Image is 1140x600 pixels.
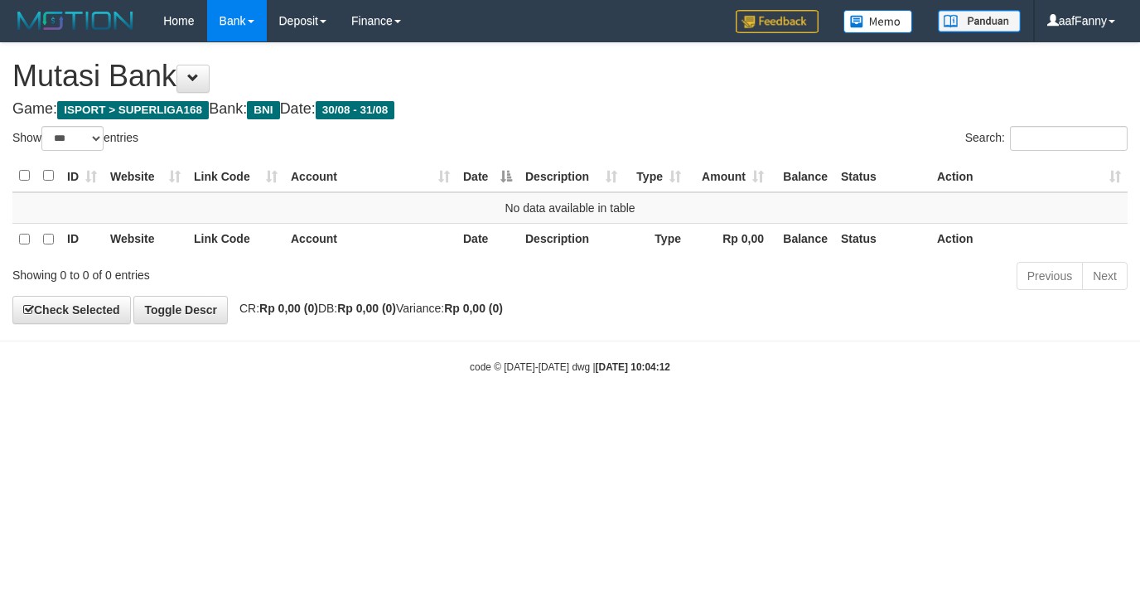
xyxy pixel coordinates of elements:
[770,223,834,255] th: Balance
[624,160,688,192] th: Type: activate to sort column ascending
[284,223,456,255] th: Account
[930,160,1128,192] th: Action: activate to sort column ascending
[444,302,503,315] strong: Rp 0,00 (0)
[187,160,284,192] th: Link Code: activate to sort column ascending
[456,223,519,255] th: Date
[770,160,834,192] th: Balance
[247,101,279,119] span: BNI
[843,10,913,33] img: Button%20Memo.svg
[456,160,519,192] th: Date: activate to sort column descending
[12,60,1128,93] h1: Mutasi Bank
[519,223,624,255] th: Description
[60,160,104,192] th: ID: activate to sort column ascending
[1082,262,1128,290] a: Next
[41,126,104,151] select: Showentries
[938,10,1021,32] img: panduan.png
[133,296,228,324] a: Toggle Descr
[834,160,930,192] th: Status
[519,160,624,192] th: Description: activate to sort column ascending
[624,223,688,255] th: Type
[12,101,1128,118] h4: Game: Bank: Date:
[231,302,503,315] span: CR: DB: Variance:
[12,8,138,33] img: MOTION_logo.png
[1017,262,1083,290] a: Previous
[104,223,187,255] th: Website
[60,223,104,255] th: ID
[688,160,770,192] th: Amount: activate to sort column ascending
[284,160,456,192] th: Account: activate to sort column ascending
[736,10,819,33] img: Feedback.jpg
[316,101,395,119] span: 30/08 - 31/08
[470,361,670,373] small: code © [DATE]-[DATE] dwg |
[337,302,396,315] strong: Rp 0,00 (0)
[965,126,1128,151] label: Search:
[12,260,462,283] div: Showing 0 to 0 of 0 entries
[259,302,318,315] strong: Rp 0,00 (0)
[104,160,187,192] th: Website: activate to sort column ascending
[834,223,930,255] th: Status
[57,101,209,119] span: ISPORT > SUPERLIGA168
[187,223,284,255] th: Link Code
[1010,126,1128,151] input: Search:
[596,361,670,373] strong: [DATE] 10:04:12
[930,223,1128,255] th: Action
[688,223,770,255] th: Rp 0,00
[12,126,138,151] label: Show entries
[12,296,131,324] a: Check Selected
[12,192,1128,224] td: No data available in table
